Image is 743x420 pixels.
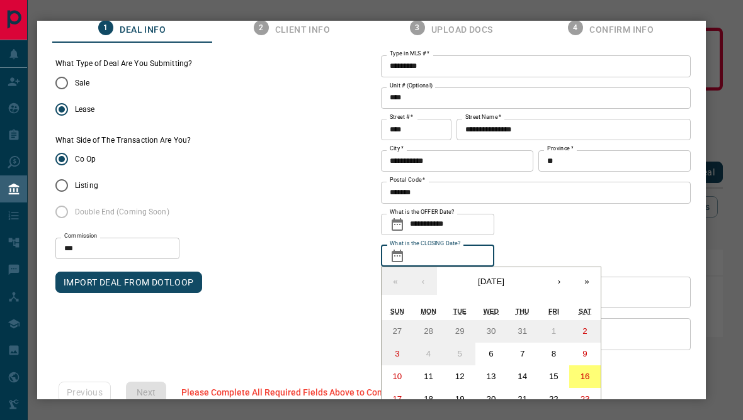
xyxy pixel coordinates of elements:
[390,50,429,58] label: Type in MLS #
[55,135,191,146] label: What Side of The Transaction Are You?
[475,320,507,343] button: July 30, 2025
[382,343,413,365] button: August 3, 2025
[538,343,570,365] button: August 8, 2025
[545,267,573,295] button: ›
[390,240,460,248] label: What is the CLOSING Date?
[64,232,98,240] label: Commission
[421,307,436,315] abbr: Monday
[538,320,570,343] button: August 1, 2025
[382,320,413,343] button: July 27, 2025
[444,320,475,343] button: July 29, 2025
[538,365,570,388] button: August 15, 2025
[444,343,475,365] button: August 5, 2025
[395,349,399,358] abbr: August 3, 2025
[55,272,202,293] button: IMPORT DEAL FROM DOTLOOP
[413,365,445,388] button: August 11, 2025
[75,180,98,191] span: Listing
[552,349,556,358] abbr: August 8, 2025
[489,349,493,358] abbr: August 6, 2025
[552,326,556,336] abbr: August 1, 2025
[478,277,504,286] span: [DATE]
[390,145,404,153] label: City
[581,394,590,404] abbr: August 23, 2025
[444,365,475,388] button: August 12, 2025
[437,267,545,295] button: [DATE]
[475,365,507,388] button: August 13, 2025
[549,394,559,404] abbr: August 22, 2025
[507,365,538,388] button: August 14, 2025
[487,372,496,381] abbr: August 13, 2025
[75,104,95,115] span: Lease
[382,267,409,295] button: «
[579,307,591,315] abbr: Saturday
[458,349,462,358] abbr: August 5, 2025
[484,307,499,315] abbr: Wednesday
[455,326,465,336] abbr: July 29, 2025
[569,343,601,365] button: August 9, 2025
[581,372,590,381] abbr: August 16, 2025
[569,388,601,411] button: August 23, 2025
[181,387,403,397] span: Please Complete All Required Fields Above to Continue
[518,372,527,381] abbr: August 14, 2025
[390,208,454,216] label: What is the OFFER Date?
[413,343,445,365] button: August 4, 2025
[409,267,437,295] button: ‹
[75,153,96,165] span: Co Op
[465,113,501,121] label: Street Name
[549,372,559,381] abbr: August 15, 2025
[507,343,538,365] button: August 7, 2025
[390,113,413,121] label: Street #
[487,326,496,336] abbr: July 30, 2025
[392,394,402,404] abbr: August 17, 2025
[413,388,445,411] button: August 18, 2025
[455,372,465,381] abbr: August 12, 2025
[426,349,431,358] abbr: August 4, 2025
[104,23,108,32] text: 1
[424,326,433,336] abbr: July 28, 2025
[424,372,433,381] abbr: August 11, 2025
[390,307,404,315] abbr: Sunday
[487,394,496,404] abbr: August 20, 2025
[382,388,413,411] button: August 17, 2025
[475,388,507,411] button: August 20, 2025
[392,372,402,381] abbr: August 10, 2025
[390,82,433,90] label: Unit # (Optional)
[75,206,169,218] span: Double End (Coming Soon)
[547,145,573,153] label: Province
[569,320,601,343] button: August 2, 2025
[507,388,538,411] button: August 21, 2025
[516,307,530,315] abbr: Thursday
[582,326,587,336] abbr: August 2, 2025
[390,176,425,184] label: Postal Code
[518,326,527,336] abbr: July 31, 2025
[444,388,475,411] button: August 19, 2025
[75,77,89,89] span: Sale
[392,326,402,336] abbr: July 27, 2025
[55,58,192,69] legend: What Type of Deal Are You Submitting?
[507,320,538,343] button: July 31, 2025
[475,343,507,365] button: August 6, 2025
[424,394,433,404] abbr: August 18, 2025
[382,365,413,388] button: August 10, 2025
[120,25,166,36] span: Deal Info
[582,349,587,358] abbr: August 9, 2025
[569,365,601,388] button: August 16, 2025
[548,307,559,315] abbr: Friday
[518,394,527,404] abbr: August 21, 2025
[538,388,570,411] button: August 22, 2025
[453,307,467,315] abbr: Tuesday
[455,394,465,404] abbr: August 19, 2025
[413,320,445,343] button: July 28, 2025
[520,349,525,358] abbr: August 7, 2025
[573,267,601,295] button: »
